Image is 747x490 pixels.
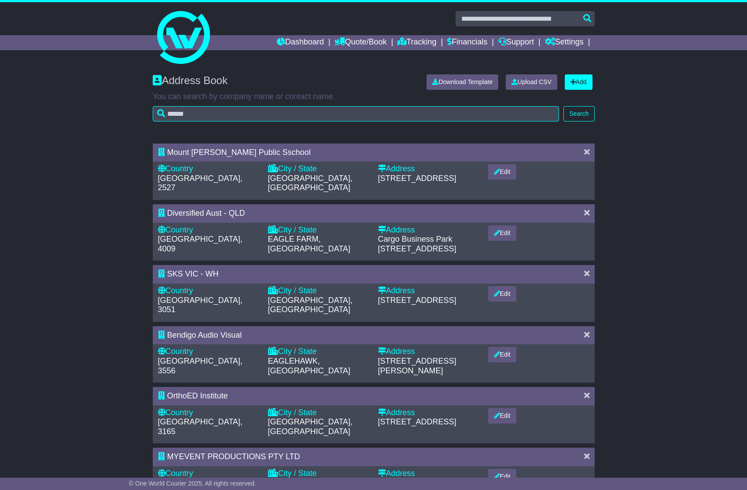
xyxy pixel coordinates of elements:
div: City / State [268,469,369,479]
button: Edit [488,164,516,180]
span: [GEOGRAPHIC_DATA], 4009 [158,235,243,253]
span: SKS VIC - WH [167,269,219,278]
span: EAGLEHAWK, [GEOGRAPHIC_DATA] [268,357,350,375]
div: Address [378,225,479,235]
div: Address Book [148,74,420,90]
div: Address [378,164,479,174]
div: Country [158,286,259,296]
div: Country [158,408,259,418]
span: [GEOGRAPHIC_DATA], 2527 [158,174,243,192]
span: [STREET_ADDRESS] [378,244,456,253]
a: Add [565,74,592,90]
span: MYEVENT PRODUCTIONS PTY LTD [167,452,300,461]
div: City / State [268,164,369,174]
span: EAGLE FARM, [GEOGRAPHIC_DATA] [268,235,350,253]
button: Search [563,106,594,122]
div: City / State [268,347,369,357]
a: Settings [545,35,584,50]
span: Bendigo Audio Visual [167,331,242,339]
span: OrthoED Institute [167,391,228,400]
span: © One World Courier 2025. All rights reserved. [129,480,256,487]
div: Address [378,469,479,479]
button: Edit [488,408,516,424]
span: [GEOGRAPHIC_DATA], [GEOGRAPHIC_DATA] [268,174,353,192]
div: Address [378,286,479,296]
div: Country [158,469,259,479]
span: [GEOGRAPHIC_DATA], 3556 [158,357,243,375]
div: City / State [268,408,369,418]
span: [STREET_ADDRESS][PERSON_NAME] [378,357,456,375]
button: Edit [488,225,516,241]
a: Quote/Book [335,35,386,50]
div: Country [158,164,259,174]
span: [GEOGRAPHIC_DATA], 3051 [158,296,243,314]
a: Tracking [397,35,436,50]
a: Download Template [427,74,498,90]
div: Country [158,225,259,235]
span: [STREET_ADDRESS] [378,417,456,426]
button: Edit [488,469,516,484]
span: Diversified Aust - QLD [167,209,245,217]
div: Country [158,347,259,357]
a: Financials [447,35,487,50]
span: [STREET_ADDRESS] [378,174,456,183]
div: City / State [268,225,369,235]
button: Edit [488,347,516,362]
p: You can search by company name or contact name. [153,92,595,102]
span: [GEOGRAPHIC_DATA], [GEOGRAPHIC_DATA] [268,417,353,436]
span: [GEOGRAPHIC_DATA], 3165 [158,417,243,436]
a: Upload CSV [506,74,557,90]
span: Mount [PERSON_NAME] Public Sschool [167,148,311,157]
div: Address [378,408,479,418]
a: Support [498,35,534,50]
span: [GEOGRAPHIC_DATA], [GEOGRAPHIC_DATA] [268,296,353,314]
button: Edit [488,286,516,302]
div: City / State [268,286,369,296]
span: Cargo Business Park [378,235,453,243]
div: Address [378,347,479,357]
a: Dashboard [277,35,324,50]
span: [STREET_ADDRESS] [378,296,456,305]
